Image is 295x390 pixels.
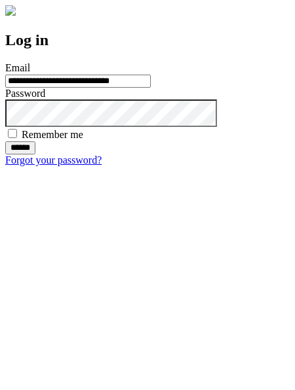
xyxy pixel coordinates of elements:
[5,5,16,16] img: logo-4e3dc11c47720685a147b03b5a06dd966a58ff35d612b21f08c02c0306f2b779.png
[5,154,102,166] a: Forgot your password?
[5,62,30,73] label: Email
[5,31,290,49] h2: Log in
[22,129,83,140] label: Remember me
[5,88,45,99] label: Password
